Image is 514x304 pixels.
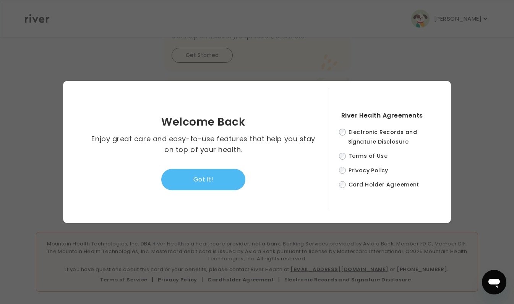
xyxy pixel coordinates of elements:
[349,167,388,174] span: Privacy Policy
[349,152,388,160] span: Terms of Use
[348,128,417,145] span: Electronic Records and Signature Disclosure
[482,270,506,294] iframe: Button to launch messaging window
[161,169,245,190] button: Got it!
[349,181,419,188] span: Card Holder Agreement
[161,117,245,127] h3: Welcome Back
[341,110,436,121] h4: River Health Agreements
[91,134,316,155] p: Enjoy great care and easy-to-use features that help you stay on top of your health.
